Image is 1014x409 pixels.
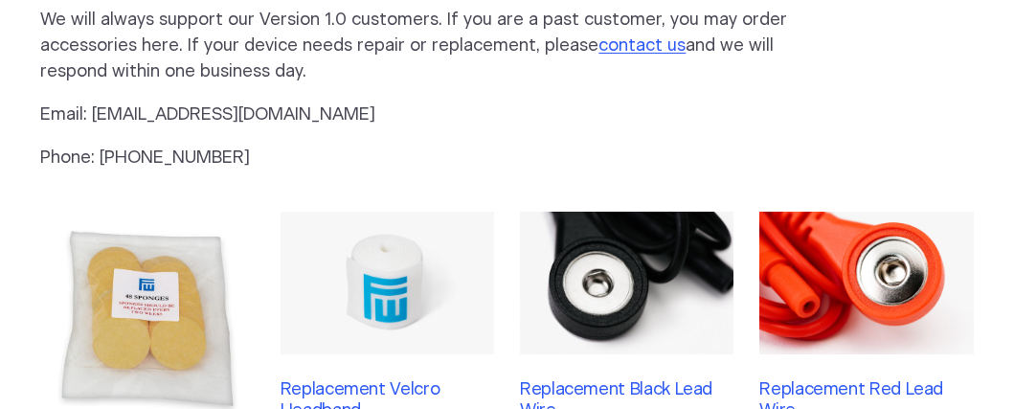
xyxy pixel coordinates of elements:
p: Phone: [PHONE_NUMBER] [40,146,822,171]
img: Replacement Velcro Headband [281,212,494,354]
img: Replacement Red Lead Wire [759,212,973,354]
img: Replacement Black Lead Wire [520,212,733,354]
p: Email: [EMAIL_ADDRESS][DOMAIN_NAME] [40,102,822,128]
a: contact us [598,37,686,55]
p: We will always support our Version 1.0 customers. If you are a past customer, you may order acces... [40,8,822,85]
